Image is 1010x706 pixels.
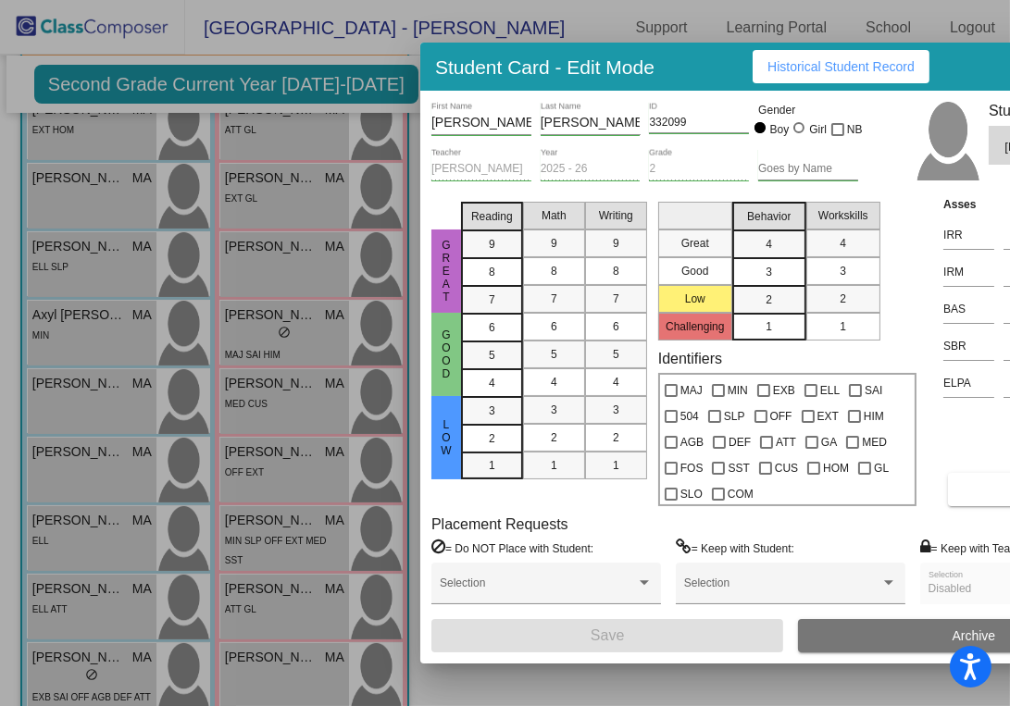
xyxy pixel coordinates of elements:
label: Placement Requests [431,515,568,533]
th: Asses [939,194,999,215]
span: 3 [766,264,772,280]
span: Workskills [818,207,868,224]
span: SLO [680,483,703,505]
span: 2 [840,291,846,307]
span: GL [874,457,889,479]
span: ATT [776,431,796,453]
span: Archive [953,628,996,643]
span: Historical Student Record [767,59,915,74]
button: Historical Student Record [753,50,929,83]
span: 6 [551,318,557,335]
span: CUS [775,457,798,479]
input: assessment [943,295,994,323]
span: Writing [599,207,633,224]
span: 9 [613,235,619,252]
span: 3 [489,403,495,419]
span: 3 [840,263,846,279]
span: 8 [551,263,557,279]
div: Girl [808,121,827,138]
span: 7 [551,291,557,307]
input: assessment [943,332,994,360]
span: SLP [724,405,745,427]
span: 1 [551,457,557,474]
span: EXB [773,379,795,402]
span: SAI [865,379,882,402]
span: 4 [489,375,495,391]
span: 504 [680,405,699,427]
span: 4 [840,235,846,252]
span: 7 [613,291,619,307]
h3: Student Card - Edit Mode [435,56,655,79]
label: = Do NOT Place with Student: [431,539,593,557]
span: 3 [613,402,619,418]
span: 1 [766,318,772,335]
span: NB [847,118,863,141]
span: 1 [613,457,619,474]
span: 2 [613,429,619,446]
span: Great [438,239,455,303]
span: SST [728,457,749,479]
span: HOM [823,457,849,479]
div: Boy [769,121,790,138]
label: = Keep with Student: [676,539,794,557]
span: COM [728,483,754,505]
span: Reading [471,208,513,225]
span: MED [862,431,887,453]
span: Disabled [929,582,972,595]
span: OFF [770,405,792,427]
span: 5 [489,347,495,364]
span: 2 [551,429,557,446]
mat-label: Gender [758,102,858,118]
span: Good [438,328,455,380]
span: EXT [817,405,839,427]
span: 1 [489,457,495,474]
span: GA [821,431,837,453]
input: assessment [943,221,994,249]
span: 3 [551,402,557,418]
span: 4 [551,374,557,390]
span: 6 [613,318,619,335]
span: Low [438,418,455,457]
span: 7 [489,291,495,308]
input: assessment [943,258,994,286]
label: Identifiers [658,350,722,367]
span: Math [542,207,567,224]
input: goes by name [758,163,858,176]
span: 4 [613,374,619,390]
span: MIN [728,379,748,402]
input: teacher [431,163,531,176]
span: Behavior [747,208,791,225]
input: Enter ID [649,117,749,130]
span: 8 [613,263,619,279]
span: 2 [489,430,495,447]
span: 6 [489,319,495,336]
input: grade [649,163,749,176]
span: 2 [766,291,772,308]
span: DEF [729,431,751,453]
span: 1 [840,318,846,335]
span: 5 [613,346,619,363]
span: 8 [489,264,495,280]
span: Save [591,627,624,643]
span: ELL [820,379,840,402]
span: MAJ [680,379,703,402]
span: 9 [551,235,557,252]
span: FOS [680,457,704,479]
span: 5 [551,346,557,363]
span: 4 [766,236,772,253]
span: HIM [864,405,884,427]
button: Save [431,619,783,652]
input: year [541,163,641,176]
input: assessment [943,369,994,397]
span: AGB [680,431,704,453]
span: 9 [489,236,495,253]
